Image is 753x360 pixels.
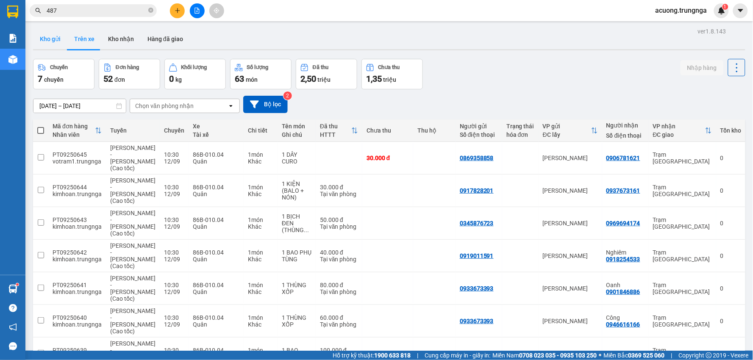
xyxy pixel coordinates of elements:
[235,74,244,84] span: 63
[671,351,672,360] span: |
[53,216,102,223] div: PT09250643
[209,3,224,18] button: aim
[606,321,640,328] div: 0946616166
[193,223,239,230] div: Quân
[181,64,207,70] div: Khối lượng
[248,256,273,263] div: Khác
[4,4,34,34] img: logo.jpg
[649,5,714,16] span: acuong.trungnga
[320,256,358,263] div: Tại văn phòng
[282,314,311,328] div: 1 THÙNG XỐP
[543,131,591,138] div: ĐC lấy
[425,351,491,360] span: Cung cấp máy in - giấy in:
[520,352,597,359] strong: 0708 023 035 - 0935 103 250
[248,184,273,191] div: 1 món
[606,256,640,263] div: 0918254533
[248,223,273,230] div: Khác
[320,249,358,256] div: 40.000 đ
[4,4,123,20] li: Trung Nga
[720,285,742,292] div: 0
[460,187,494,194] div: 0917828201
[164,184,184,191] div: 10:30
[53,256,102,263] div: kimhoan.trungnga
[110,127,156,134] div: Tuyến
[44,76,64,83] span: chuyến
[248,191,273,197] div: Khác
[248,249,273,256] div: 1 món
[58,47,64,53] span: environment
[193,256,239,263] div: Quân
[720,220,742,227] div: 0
[282,249,311,263] div: 1 BAO PHỤ TÙNG
[320,223,358,230] div: Tại văn phòng
[193,158,239,165] div: Quân
[53,191,102,197] div: kimhoan.trungnga
[460,318,494,324] div: 0933673393
[320,131,351,138] div: HTTT
[164,151,184,158] div: 10:30
[718,7,725,14] img: icon-new-feature
[38,74,42,84] span: 7
[193,314,239,321] div: 86B-010.04
[606,122,645,129] div: Người nhận
[543,285,598,292] div: [PERSON_NAME]
[543,155,598,161] div: [PERSON_NAME]
[320,314,358,321] div: 60.000 đ
[228,102,234,109] svg: open
[243,96,288,113] button: Bộ lọc
[653,249,712,263] div: Trạm [GEOGRAPHIC_DATA]
[170,3,185,18] button: plus
[460,252,494,259] div: 0919011591
[248,288,273,295] div: Khác
[720,252,742,259] div: 0
[333,351,411,360] span: Hỗ trợ kỹ thuật:
[606,314,645,321] div: Công
[193,123,239,130] div: Xe
[248,314,273,321] div: 1 món
[8,55,17,64] img: warehouse-icon
[53,288,102,295] div: kimhoan.trungnga
[599,354,602,357] span: ⚪️
[246,76,258,83] span: món
[164,256,184,263] div: 12/09
[99,59,160,89] button: Đơn hàng52đơn
[539,119,602,142] th: Toggle SortBy
[628,352,665,359] strong: 0369 525 060
[248,158,273,165] div: Khác
[53,151,102,158] div: PT09250645
[7,6,18,18] img: logo-vxr
[493,351,597,360] span: Miền Nam
[606,220,640,227] div: 0969694174
[320,216,358,223] div: 50.000 đ
[53,314,102,321] div: PT09250640
[53,123,95,130] div: Mã đơn hàng
[361,59,423,89] button: Chưa thu1,35 triệu
[175,76,182,83] span: kg
[653,282,712,295] div: Trạm [GEOGRAPHIC_DATA]
[164,127,184,134] div: Chuyến
[543,123,591,130] div: VP gửi
[53,347,102,354] div: PT09250639
[282,282,311,295] div: 1 THÙNG XỐP
[101,29,141,49] button: Kho nhận
[606,282,645,288] div: Oanh
[320,347,358,354] div: 100.000 đ
[316,119,362,142] th: Toggle SortBy
[193,151,239,158] div: 86B-010.04
[53,282,102,288] div: PT09250641
[543,318,598,324] div: [PERSON_NAME]
[114,76,125,83] span: đơn
[148,8,153,13] span: close-circle
[460,155,494,161] div: 0869358858
[193,184,239,191] div: 86B-010.04
[606,187,640,194] div: 0937673161
[116,64,139,70] div: Đơn hàng
[16,283,19,286] sup: 1
[53,158,102,165] div: votram1.trungnga
[248,321,273,328] div: Khác
[724,4,727,10] span: 1
[190,3,205,18] button: file-add
[653,314,712,328] div: Trạm [GEOGRAPHIC_DATA]
[33,59,94,89] button: Chuyến7chuyến
[543,252,598,259] div: [PERSON_NAME]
